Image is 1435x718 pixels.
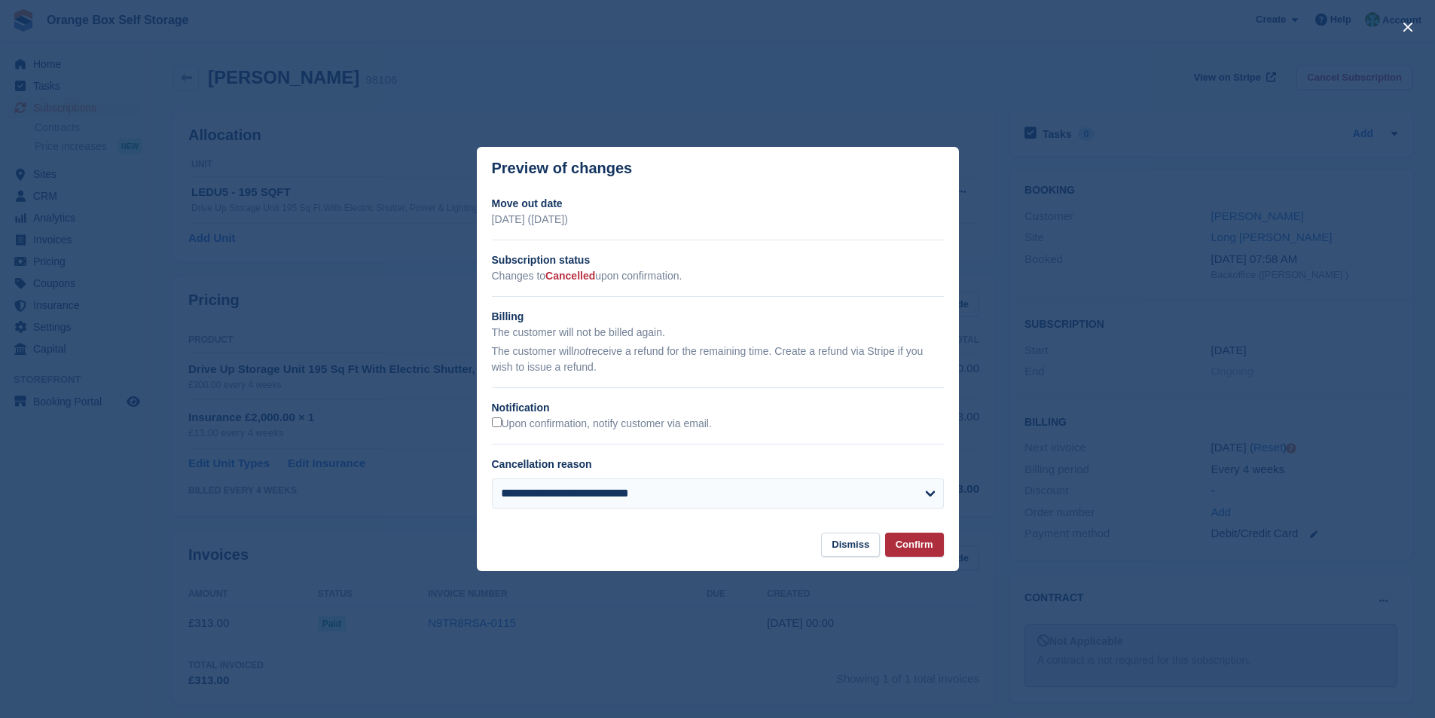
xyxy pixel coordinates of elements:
[492,417,502,427] input: Upon confirmation, notify customer via email.
[492,458,592,470] label: Cancellation reason
[492,212,944,228] p: [DATE] ([DATE])
[492,417,712,431] label: Upon confirmation, notify customer via email.
[885,533,944,558] button: Confirm
[492,309,944,325] h2: Billing
[1396,15,1420,39] button: close
[492,160,633,177] p: Preview of changes
[821,533,880,558] button: Dismiss
[492,252,944,268] h2: Subscription status
[492,268,944,284] p: Changes to upon confirmation.
[492,400,944,416] h2: Notification
[545,270,595,282] span: Cancelled
[492,325,944,341] p: The customer will not be billed again.
[573,345,588,357] em: not
[492,196,944,212] h2: Move out date
[492,344,944,375] p: The customer will receive a refund for the remaining time. Create a refund via Stripe if you wish...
